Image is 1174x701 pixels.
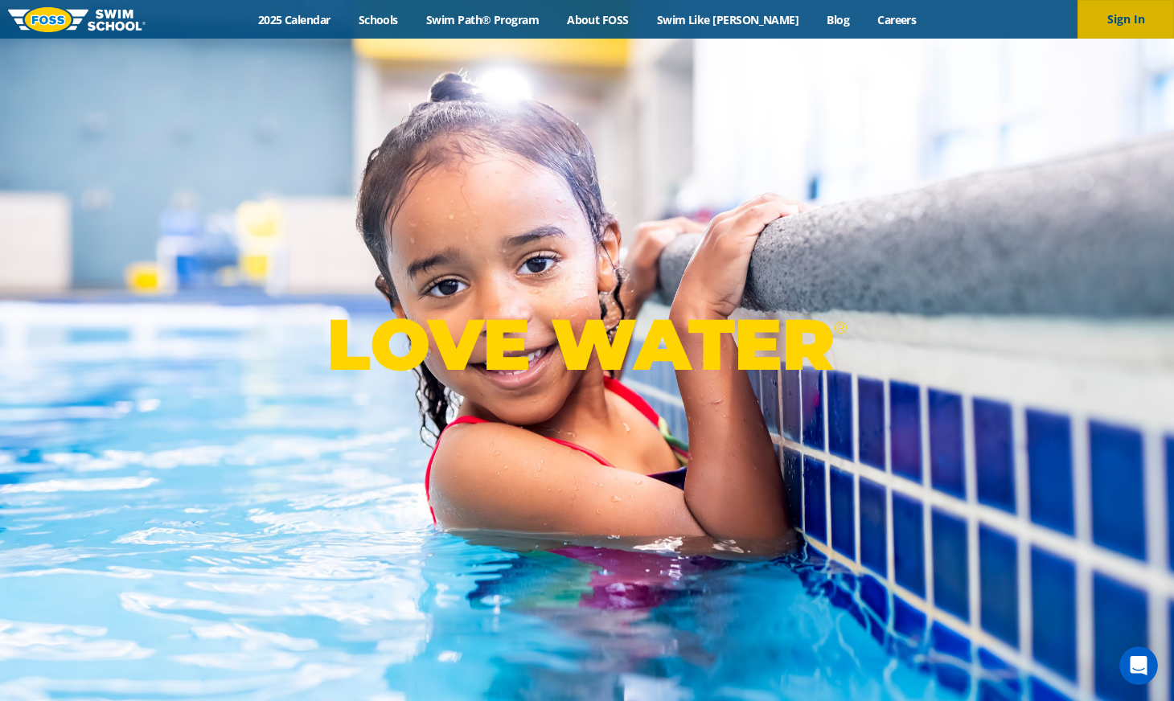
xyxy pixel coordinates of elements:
[326,301,847,387] p: LOVE WATER
[813,12,864,27] a: Blog
[8,7,146,32] img: FOSS Swim School Logo
[344,12,412,27] a: Schools
[864,12,930,27] a: Careers
[642,12,813,27] a: Swim Like [PERSON_NAME]
[412,12,552,27] a: Swim Path® Program
[1119,646,1158,685] iframe: Intercom live chat
[834,318,847,338] sup: ®
[553,12,643,27] a: About FOSS
[244,12,344,27] a: 2025 Calendar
